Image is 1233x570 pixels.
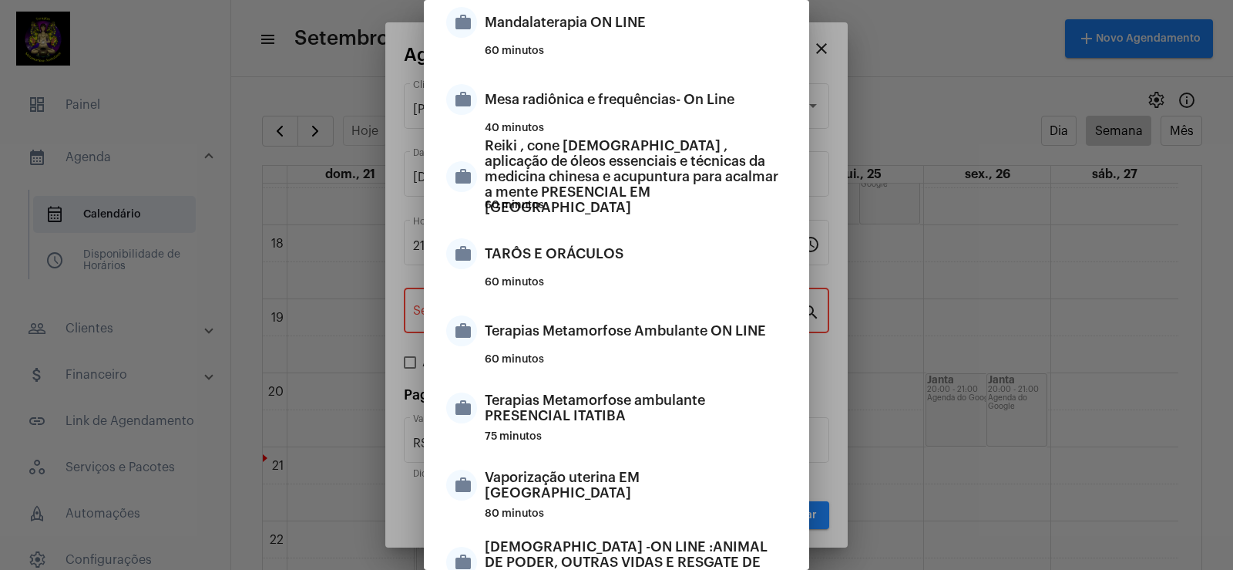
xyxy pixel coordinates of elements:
mat-icon: work [446,470,477,501]
div: 75 minutos [485,431,787,454]
div: 80 minutos [485,508,787,531]
div: TARÔS E ORÁCULOS [485,231,787,277]
mat-icon: work [446,315,477,346]
div: Reiki , cone [DEMOGRAPHIC_DATA] , aplicação de óleos essenciais e técnicas da medicina chinesa e ... [485,153,787,200]
div: 60 minutos [485,354,787,377]
div: Terapias Metamorfose ambulante PRESENCIAL ITATIBA [485,385,787,431]
mat-icon: work [446,393,477,423]
div: 40 minutos [485,123,787,146]
div: Terapias Metamorfose Ambulante ON LINE [485,308,787,354]
mat-icon: work [446,161,477,192]
mat-icon: work [446,7,477,38]
div: 60 minutos [485,46,787,69]
div: 60 minutos [485,277,787,300]
div: Vaporização uterina EM [GEOGRAPHIC_DATA] [485,462,787,508]
div: Mesa radiônica e frequências- On Line [485,76,787,123]
mat-icon: work [446,238,477,269]
mat-icon: work [446,84,477,115]
div: 60 minutos [485,200,787,223]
